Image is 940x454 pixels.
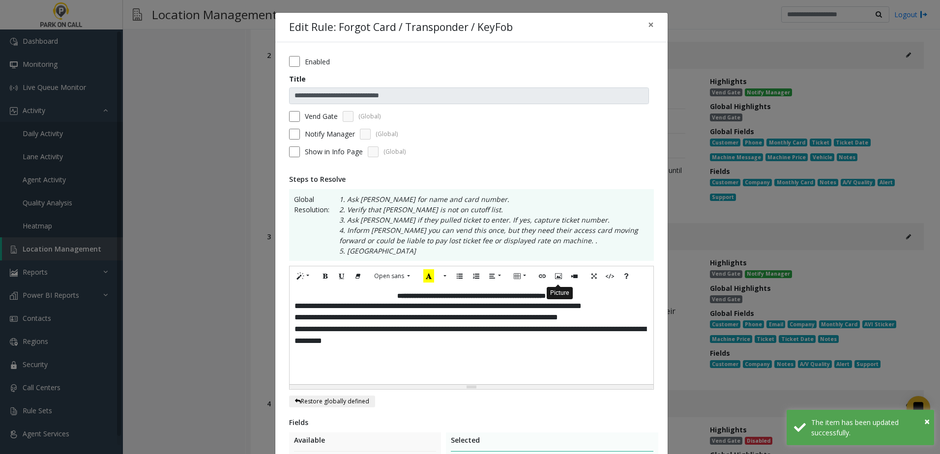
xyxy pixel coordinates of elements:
[484,269,506,284] button: Paragraph
[290,385,653,389] div: Resize
[292,269,315,284] button: Style
[289,417,654,427] div: Fields
[376,130,398,139] span: (Global)
[329,194,649,256] p: 1. Ask [PERSON_NAME] for name and card number. 2. Verify that [PERSON_NAME] is not on cutoff list...
[350,269,366,284] button: Remove Font Style (CTRL+\)
[305,129,355,139] label: Notify Manager
[333,269,350,284] button: Underline (CTRL+U)
[924,415,930,428] span: ×
[305,111,338,121] label: Vend Gate
[383,147,406,156] span: (Global)
[811,417,927,438] div: The item has been updated successfully.
[439,269,449,284] button: More Color
[369,269,415,284] button: Font Family
[358,112,381,121] span: (Global)
[305,57,330,67] label: Enabled
[566,269,583,284] button: Video
[924,414,930,429] button: Close
[294,435,436,452] div: Available
[289,74,306,84] label: Title
[648,18,654,31] span: ×
[618,269,635,284] button: Help
[374,272,404,280] span: Open sans
[294,194,329,256] span: Global Resolution:
[289,20,513,35] h4: Edit Rule: Forgot Card / Transponder / KeyFob
[468,269,484,284] button: Ordered list (CTRL+SHIFT+NUM8)
[550,269,567,284] button: Picture
[451,435,654,452] div: Selected
[418,269,440,284] button: Recent Color
[586,269,602,284] button: Full Screen
[289,396,375,407] button: Restore globally defined
[641,13,661,37] button: Close
[451,269,468,284] button: Unordered list (CTRL+SHIFT+NUM7)
[547,286,573,299] div: Picture
[509,269,531,284] button: Table
[317,269,334,284] button: Bold (CTRL+B)
[602,269,618,284] button: Code View
[305,146,363,157] span: Show in Info Page
[534,269,551,284] button: Link (CTRL+K)
[289,174,654,184] div: Steps to Resolve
